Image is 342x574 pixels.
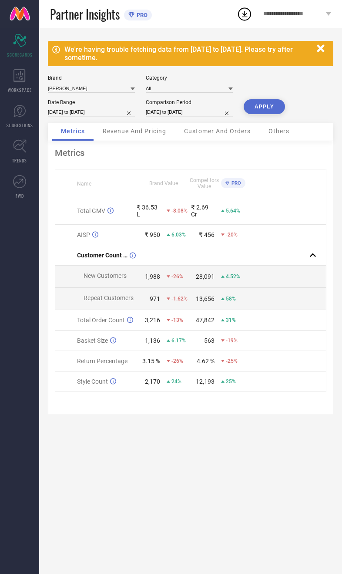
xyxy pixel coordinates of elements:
span: 6.03% [171,232,186,238]
div: 13,656 [196,295,215,302]
span: Metrics [61,128,85,135]
span: 31% [226,317,236,323]
span: -8.08% [171,208,188,214]
div: 28,091 [196,273,215,280]
span: 58% [226,296,236,302]
span: SUGGESTIONS [7,122,33,128]
span: -19% [226,338,238,344]
div: 12,193 [196,378,215,385]
div: Comparison Period [146,99,233,105]
span: PRO [229,180,241,186]
span: -20% [226,232,238,238]
div: Brand [48,75,135,81]
div: We're having trouble fetching data from [DATE] to [DATE]. Please try after sometime. [64,45,312,62]
span: New Customers [84,272,127,279]
span: -26% [171,358,183,364]
span: Repeat Customers [84,294,134,301]
span: AISP [77,231,90,238]
span: 5.64% [226,208,240,214]
div: Open download list [237,6,252,22]
span: -13% [171,317,183,323]
span: Others [268,128,289,135]
button: APPLY [244,99,285,114]
div: 3.15 % [142,358,160,365]
span: Competitors Value [190,177,219,189]
span: Customer Count (New vs Repeat) [77,252,127,259]
div: ₹ 456 [199,231,215,238]
span: Revenue And Pricing [103,128,166,135]
input: Select comparison period [146,108,233,117]
span: Name [77,181,91,187]
input: Select date range [48,108,135,117]
span: TRENDS [12,157,27,164]
span: 6.17% [171,338,186,344]
div: 3,216 [145,317,160,324]
div: Category [146,75,233,81]
span: Total Order Count [77,317,125,324]
div: ₹ 2.69 Cr [191,204,215,218]
div: ₹ 950 [144,231,160,238]
span: PRO [134,12,148,18]
span: SCORECARDS [7,51,33,58]
div: 47,842 [196,317,215,324]
div: Date Range [48,99,135,105]
div: 563 [204,337,215,344]
span: Return Percentage [77,358,127,365]
span: Style Count [77,378,108,385]
div: Metrics [55,148,326,158]
div: 1,136 [145,337,160,344]
div: 1,988 [145,273,160,280]
div: 4.62 % [197,358,215,365]
span: Basket Size [77,337,108,344]
span: -26% [171,273,183,280]
span: 4.52% [226,273,240,280]
span: Total GMV [77,207,105,214]
span: 25% [226,378,236,385]
span: 24% [171,378,181,385]
div: 2,170 [145,378,160,385]
span: -25% [226,358,238,364]
span: Partner Insights [50,5,120,23]
span: Customer And Orders [184,128,251,135]
div: ₹ 36.53 L [137,204,160,218]
span: WORKSPACE [8,87,32,93]
span: Brand Value [149,180,178,186]
div: 971 [150,295,160,302]
span: FWD [16,192,24,199]
span: -1.62% [171,296,188,302]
